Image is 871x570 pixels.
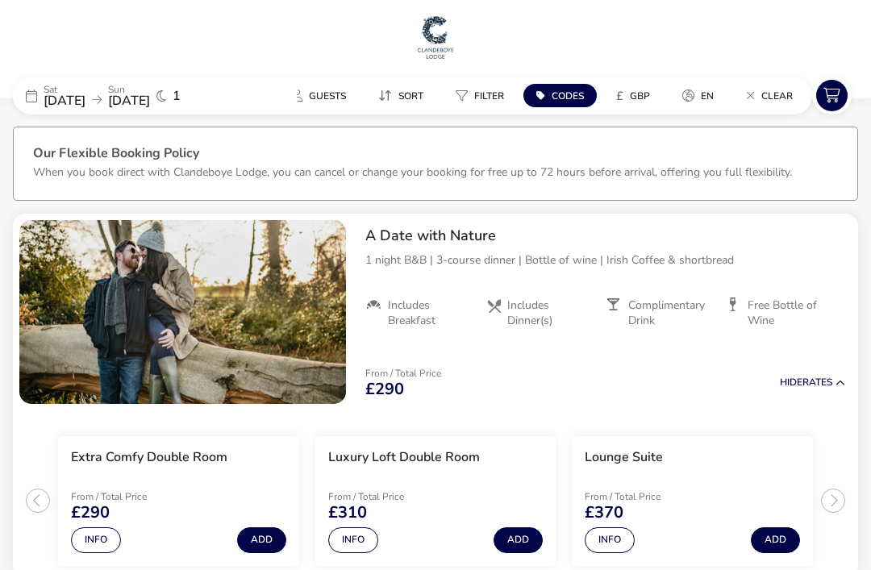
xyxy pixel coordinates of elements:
button: Info [71,527,121,553]
button: Add [751,527,800,553]
p: From / Total Price [71,492,185,501]
button: £GBP [603,84,663,107]
swiper-slide: 1 / 1 [19,220,346,404]
h3: Luxury Loft Double Room [328,449,480,466]
div: A Date with Nature1 night B&B | 3-course dinner | Bottle of wine | Irish Coffee & shortbreadInclu... [352,214,858,341]
span: Hide [780,376,802,389]
i: £ [616,88,623,104]
button: Codes [523,84,597,107]
div: Sat[DATE]Sun[DATE]1 [13,77,255,114]
span: Codes [552,89,584,102]
button: Filter [443,84,517,107]
span: 1 [173,89,181,102]
button: Guests [279,84,359,107]
button: HideRates [780,377,845,388]
button: Add [494,527,543,553]
h3: Extra Comfy Double Room [71,449,227,466]
h3: Our Flexible Booking Policy [33,147,838,164]
span: [DATE] [108,92,150,110]
span: £310 [328,505,367,521]
span: en [701,89,714,102]
button: Add [237,527,286,553]
naf-pibe-menu-bar-item: Filter [443,84,523,107]
span: Free Bottle of Wine [748,298,832,327]
naf-pibe-menu-bar-item: Sort [365,84,443,107]
naf-pibe-menu-bar-item: en [669,84,733,107]
button: Info [585,527,635,553]
span: £290 [71,505,110,521]
p: Sat [44,85,85,94]
naf-pibe-menu-bar-item: Clear [733,84,812,107]
button: Sort [365,84,436,107]
span: £290 [365,381,404,397]
span: Sort [398,89,423,102]
button: Clear [733,84,806,107]
button: Info [328,527,378,553]
h2: A Date with Nature [365,227,845,245]
p: When you book direct with Clandeboye Lodge, you can cancel or change your booking for free up to ... [33,164,792,180]
span: Includes Breakfast [388,298,473,327]
span: Complimentary Drink [628,298,713,327]
p: Sun [108,85,150,94]
button: en [669,84,727,107]
span: Includes Dinner(s) [507,298,593,327]
span: GBP [630,89,650,102]
p: From / Total Price [328,492,443,501]
span: Guests [309,89,346,102]
span: [DATE] [44,92,85,110]
p: From / Total Price [585,492,699,501]
span: £370 [585,505,623,521]
p: 1 night B&B | 3-course dinner | Bottle of wine | Irish Coffee & shortbread [365,252,845,268]
h3: Lounge Suite [585,449,663,466]
span: Clear [761,89,793,102]
span: Filter [474,89,504,102]
p: From / Total Price [365,368,441,378]
naf-pibe-menu-bar-item: £GBP [603,84,669,107]
img: Main Website [415,13,456,61]
naf-pibe-menu-bar-item: Codes [523,84,603,107]
naf-pibe-menu-bar-item: Guests [279,84,365,107]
